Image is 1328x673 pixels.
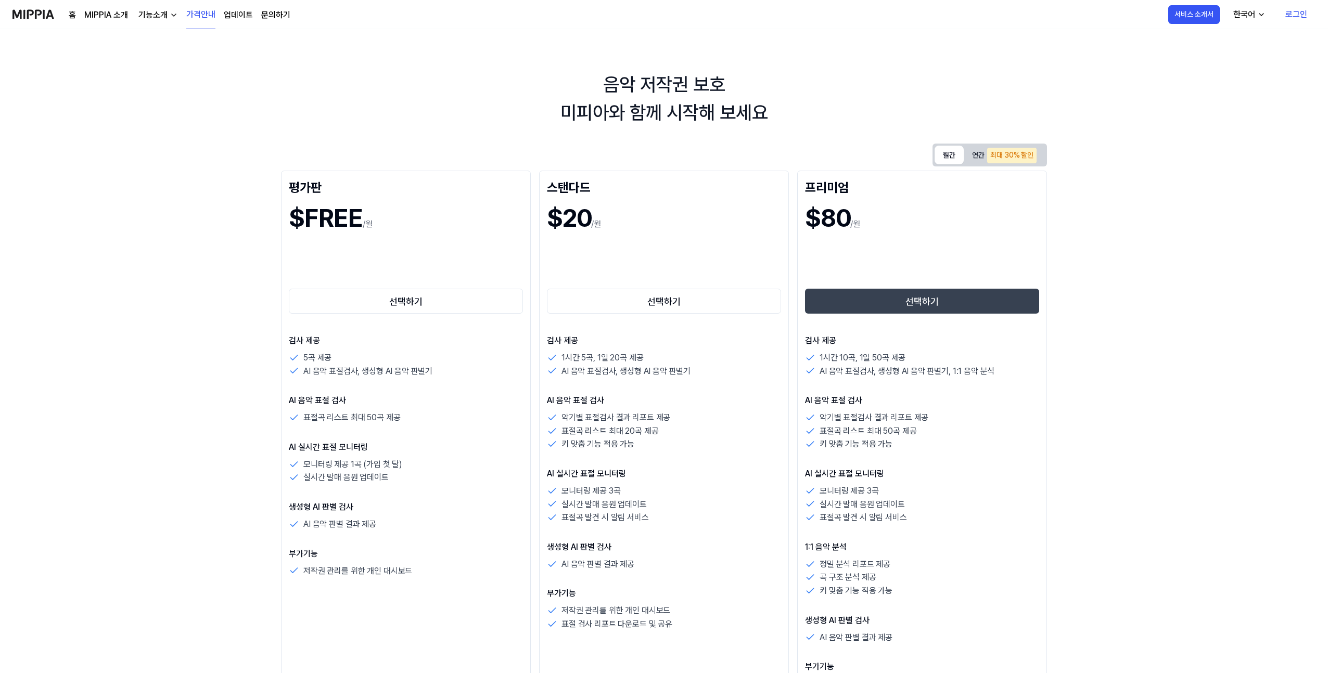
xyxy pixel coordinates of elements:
[547,289,781,314] button: 선택하기
[547,394,781,407] p: AI 음악 표절 검사
[561,411,670,424] p: 악기별 표절검사 결과 리포트 제공
[224,9,253,21] a: 업데이트
[561,604,670,617] p: 저작권 관리를 위한 개인 대시보드
[820,631,892,644] p: AI 음악 판별 결과 제공
[820,498,905,511] p: 실시간 발매 음원 업데이트
[805,541,1039,553] p: 1:1 음악 분석
[303,351,331,365] p: 5곡 제공
[1168,5,1220,24] button: 서비스 소개서
[547,468,781,480] p: AI 실시간 표절 모니터링
[820,424,916,438] p: 표절곡 리스트 최대 50곡 제공
[547,287,781,316] a: 선택하기
[303,411,400,424] p: 표절곡 리스트 최대 50곡 제공
[547,199,591,237] h1: $20
[289,289,523,314] button: 선택하기
[935,146,964,164] button: 월간
[805,178,1039,195] div: 프리미엄
[820,571,876,584] p: 곡 구조 분석 제공
[820,365,994,378] p: AI 음악 표절검사, 생성형 AI 음악 판별기, 1:1 음악 분석
[547,334,781,347] p: 검사 제공
[964,145,1045,166] button: 연간
[289,548,523,560] p: 부가기능
[805,661,1039,673] p: 부가기능
[561,424,658,438] p: 표절곡 리스트 최대 20곡 제공
[820,558,890,571] p: 정밀 분석 리포트 제공
[820,351,905,365] p: 1시간 10곡, 1일 50곡 제공
[1231,8,1257,21] div: 한국어
[805,287,1039,316] a: 선택하기
[820,584,892,598] p: 키 맞춤 기능 적용 가능
[850,218,860,230] p: /월
[820,437,892,451] p: 키 맞춤 기능 적용 가능
[289,178,523,195] div: 평가판
[547,541,781,553] p: 생성형 AI 판별 검사
[289,394,523,407] p: AI 음악 표절 검사
[805,614,1039,627] p: 생성형 AI 판별 검사
[561,365,691,378] p: AI 음악 표절검사, 생성형 AI 음악 판별기
[820,484,878,498] p: 모니터링 제공 3곡
[303,471,389,484] p: 실시간 발매 음원 업데이트
[303,365,432,378] p: AI 음악 표절검사, 생성형 AI 음악 판별기
[289,501,523,513] p: 생성형 AI 판별 검사
[561,437,634,451] p: 키 맞춤 기능 적용 가능
[261,9,290,21] a: 문의하기
[805,289,1039,314] button: 선택하기
[1225,4,1272,25] button: 한국어
[987,148,1037,163] div: 최대 30% 할인
[289,287,523,316] a: 선택하기
[561,558,634,571] p: AI 음악 판별 결과 제공
[289,441,523,454] p: AI 실시간 표절 모니터링
[820,511,907,524] p: 표절곡 발견 시 알림 서비스
[289,334,523,347] p: 검사 제공
[547,587,781,600] p: 부가기능
[805,334,1039,347] p: 검사 제공
[289,199,363,237] h1: $FREE
[547,178,781,195] div: 스탠다드
[363,218,373,230] p: /월
[303,564,412,578] p: 저작권 관리를 위한 개인 대시보드
[136,9,178,21] button: 기능소개
[805,394,1039,407] p: AI 음악 표절 검사
[561,351,643,365] p: 1시간 5곡, 1일 20곡 제공
[186,1,215,29] a: 가격안내
[805,199,850,237] h1: $80
[561,617,672,631] p: 표절 검사 리포트 다운로드 및 공유
[820,411,928,424] p: 악기별 표절검사 결과 리포트 제공
[170,11,178,19] img: down
[303,517,376,531] p: AI 음악 판별 결과 제공
[303,458,402,471] p: 모니터링 제공 1곡 (가입 첫 달)
[805,468,1039,480] p: AI 실시간 표절 모니터링
[84,9,128,21] a: MIPPIA 소개
[69,9,76,21] a: 홈
[561,511,649,524] p: 표절곡 발견 시 알림 서비스
[561,484,620,498] p: 모니터링 제공 3곡
[136,9,170,21] div: 기능소개
[561,498,647,511] p: 실시간 발매 음원 업데이트
[591,218,601,230] p: /월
